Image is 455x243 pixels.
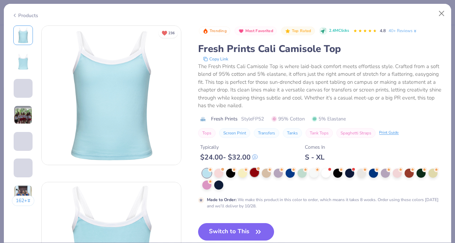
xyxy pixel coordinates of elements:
button: Tank Tops [306,128,333,138]
div: Print Guide [379,130,399,136]
img: Front [15,27,31,44]
img: User generated content [14,185,33,204]
span: Style FP52 [241,115,264,123]
span: 2.4M Clicks [329,28,349,34]
img: brand logo [198,116,208,122]
img: User generated content [14,177,15,196]
img: Front [42,26,181,165]
button: Tanks [283,128,302,138]
button: Badge Button [281,27,315,36]
span: Fresh Prints [211,115,238,123]
button: Tops [198,128,216,138]
button: 162+ [12,196,35,206]
strong: Made to Order : [207,197,237,202]
span: 95% Cotton [272,115,305,123]
button: Transfers [254,128,279,138]
button: Close [435,7,448,20]
img: User generated content [14,105,33,124]
img: User generated content [14,98,15,117]
img: User generated content [14,151,15,170]
div: Products [12,12,38,19]
button: Unlike [159,28,178,38]
button: Badge Button [199,27,230,36]
span: 5% Elastane [312,115,346,123]
button: copy to clipboard [201,56,230,62]
span: 4.8 [380,28,386,34]
div: We make this product in this color to order, which means it takes 8 weeks. Order using these colo... [207,197,443,209]
div: S - XL [305,153,325,162]
div: The Fresh Prints Cali Camisole Top is where laid-back comfort meets effortless style. Crafted fro... [198,62,443,110]
div: $ 24.00 - $ 32.00 [200,153,258,162]
button: Badge Button [234,27,277,36]
div: 4.8 Stars [353,25,377,37]
img: Top Rated sort [285,28,290,34]
span: Most Favorited [245,29,273,33]
span: Top Rated [292,29,311,33]
img: Most Favorited sort [238,28,244,34]
div: Typically [200,143,258,151]
div: Fresh Prints Cali Camisole Top [198,42,443,56]
button: Spaghetti Straps [336,128,376,138]
span: 236 [168,31,175,35]
img: Trending sort [203,28,208,34]
a: 40+ Reviews [388,28,418,34]
span: Trending [210,29,227,33]
button: Switch to This [198,223,274,241]
div: Comes In [305,143,325,151]
img: Back [15,53,31,70]
button: Screen Print [219,128,250,138]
